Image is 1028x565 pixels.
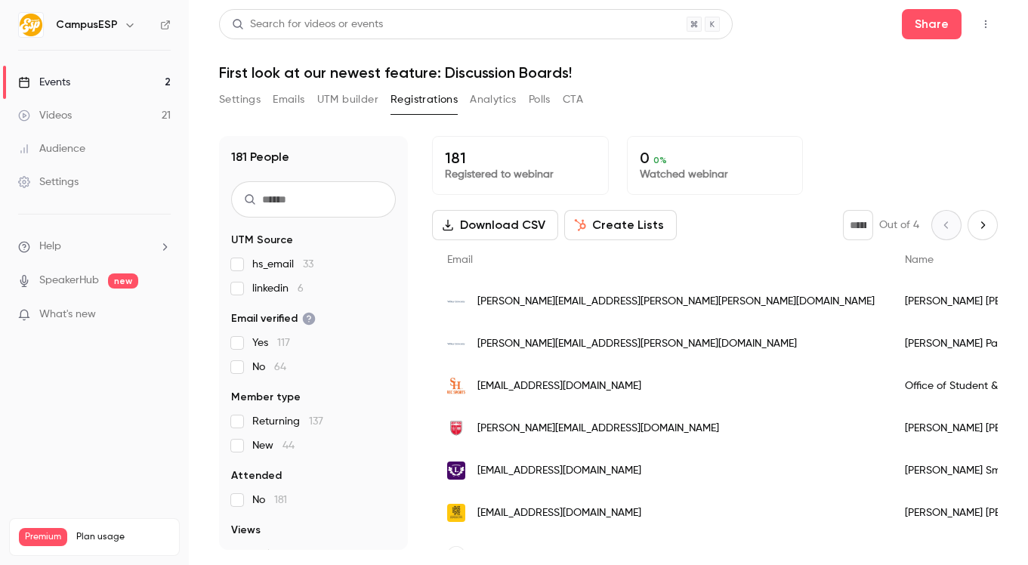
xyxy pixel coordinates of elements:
[18,174,79,190] div: Settings
[477,294,875,310] span: [PERSON_NAME][EMAIL_ADDRESS][PERSON_NAME][PERSON_NAME][DOMAIN_NAME]
[219,88,261,112] button: Settings
[447,504,465,522] img: kennesaw.edu
[905,255,934,265] span: Name
[18,141,85,156] div: Audience
[391,88,458,112] button: Registrations
[252,360,286,375] span: No
[477,378,641,394] span: [EMAIL_ADDRESS][DOMAIN_NAME]
[277,338,290,348] span: 117
[252,335,290,350] span: Yes
[252,438,295,453] span: New
[653,155,667,165] span: 0 %
[640,149,791,167] p: 0
[252,257,313,272] span: hs_email
[56,17,118,32] h6: CampusESP
[76,531,170,543] span: Plan usage
[447,299,465,304] img: wilkes.edu
[902,9,962,39] button: Share
[108,273,138,289] span: new
[447,255,473,265] span: Email
[18,75,70,90] div: Events
[447,377,465,395] img: shsu.edu
[231,390,301,405] span: Member type
[477,505,641,521] span: [EMAIL_ADDRESS][DOMAIN_NAME]
[447,341,465,347] img: wilkes.edu
[445,167,596,182] p: Registered to webinar
[968,210,998,240] button: Next page
[18,108,72,123] div: Videos
[309,416,323,427] span: 137
[273,88,304,112] button: Emails
[447,462,465,480] img: linfield.edu
[231,233,293,248] span: UTM Source
[252,281,304,296] span: linkedin
[39,307,96,323] span: What's new
[252,414,323,429] span: Returning
[252,492,287,508] span: No
[219,63,998,82] h1: First look at our newest feature: Discussion Boards!
[39,273,99,289] a: SpeakerHub
[231,148,289,166] h1: 181 People
[470,88,517,112] button: Analytics
[477,463,641,479] span: [EMAIL_ADDRESS][DOMAIN_NAME]
[231,547,396,562] p: No results
[19,13,43,37] img: CampusESP
[477,421,719,437] span: [PERSON_NAME][EMAIL_ADDRESS][DOMAIN_NAME]
[282,440,295,451] span: 44
[879,218,919,233] p: Out of 4
[232,17,383,32] div: Search for videos or events
[640,167,791,182] p: Watched webinar
[231,523,261,538] span: Views
[445,149,596,167] p: 181
[447,546,465,564] img: umw.edu
[317,88,378,112] button: UTM builder
[274,362,286,372] span: 64
[303,259,313,270] span: 33
[18,239,171,255] li: help-dropdown-opener
[477,336,797,352] span: [PERSON_NAME][EMAIL_ADDRESS][PERSON_NAME][DOMAIN_NAME]
[19,528,67,546] span: Premium
[231,468,282,483] span: Attended
[274,495,287,505] span: 181
[231,311,316,326] span: Email verified
[447,419,465,437] img: rutgers.edu
[432,210,558,240] button: Download CSV
[564,210,677,240] button: Create Lists
[563,88,583,112] button: CTA
[529,88,551,112] button: Polls
[298,283,304,294] span: 6
[39,239,61,255] span: Help
[477,548,641,563] span: [EMAIL_ADDRESS][DOMAIN_NAME]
